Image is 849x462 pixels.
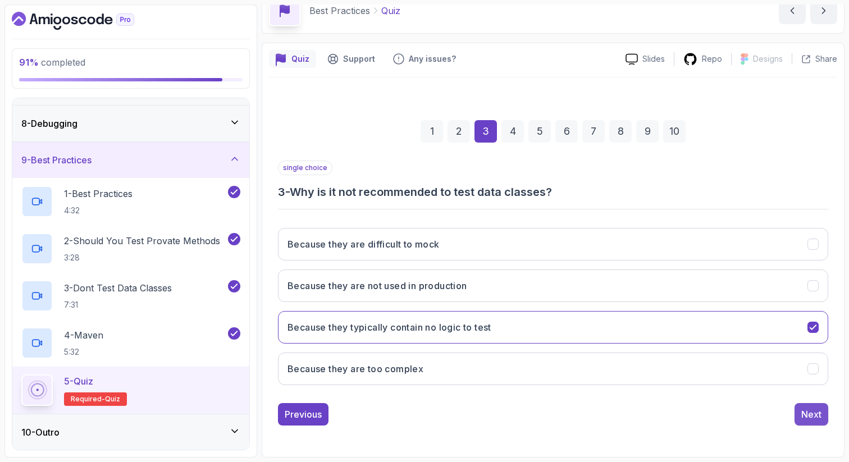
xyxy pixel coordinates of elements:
button: 4-Maven5:32 [21,327,240,359]
h3: Because they are not used in production [287,279,467,292]
div: 6 [555,120,578,143]
p: 3:28 [64,252,220,263]
p: Repo [702,53,722,65]
button: 8-Debugging [12,106,249,141]
span: Required- [71,395,105,404]
div: 2 [448,120,470,143]
a: Repo [674,52,731,66]
p: 5 - Quiz [64,374,93,388]
p: Slides [642,53,665,65]
span: quiz [105,395,120,404]
div: 10 [663,120,686,143]
button: Support button [321,50,382,68]
button: Because they are not used in production [278,269,828,302]
p: 4 - Maven [64,328,103,342]
a: Dashboard [12,12,160,30]
p: Quiz [381,4,400,17]
button: Because they typically contain no logic to test [278,311,828,344]
div: 5 [528,120,551,143]
button: 2-Should You Test Provate Methods3:28 [21,233,240,264]
p: Best Practices [309,4,370,17]
h3: Because they typically contain no logic to test [287,321,491,334]
div: 7 [582,120,605,143]
p: 3 - Dont Test Data Classes [64,281,172,295]
button: 5-QuizRequired-quiz [21,374,240,406]
p: 2 - Should You Test Provate Methods [64,234,220,248]
p: 7:31 [64,299,172,310]
button: Because they are too complex [278,353,828,385]
div: 9 [636,120,659,143]
h3: Because they are too complex [287,362,423,376]
p: 4:32 [64,205,133,216]
button: 9-Best Practices [12,142,249,178]
button: Because they are difficult to mock [278,228,828,260]
button: 10-Outro [12,414,249,450]
p: Designs [753,53,783,65]
p: Quiz [291,53,309,65]
button: Feedback button [386,50,463,68]
div: 3 [474,120,497,143]
p: Support [343,53,375,65]
div: 4 [501,120,524,143]
span: completed [19,57,85,68]
h3: 9 - Best Practices [21,153,92,167]
p: Share [815,53,837,65]
p: 1 - Best Practices [64,187,133,200]
h3: 10 - Outro [21,426,60,439]
button: 3-Dont Test Data Classes7:31 [21,280,240,312]
div: Previous [285,408,322,421]
p: single choice [278,161,332,175]
button: Next [795,403,828,426]
button: Share [792,53,837,65]
a: Slides [617,53,674,65]
p: Any issues? [409,53,456,65]
span: 91 % [19,57,39,68]
div: 8 [609,120,632,143]
h3: Because they are difficult to mock [287,237,440,251]
h3: 8 - Debugging [21,117,77,130]
button: Previous [278,403,328,426]
h3: 3 - Why is it not recommended to test data classes? [278,184,828,200]
div: 1 [421,120,443,143]
div: Next [801,408,821,421]
button: quiz button [269,50,316,68]
p: 5:32 [64,346,103,358]
button: 1-Best Practices4:32 [21,186,240,217]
